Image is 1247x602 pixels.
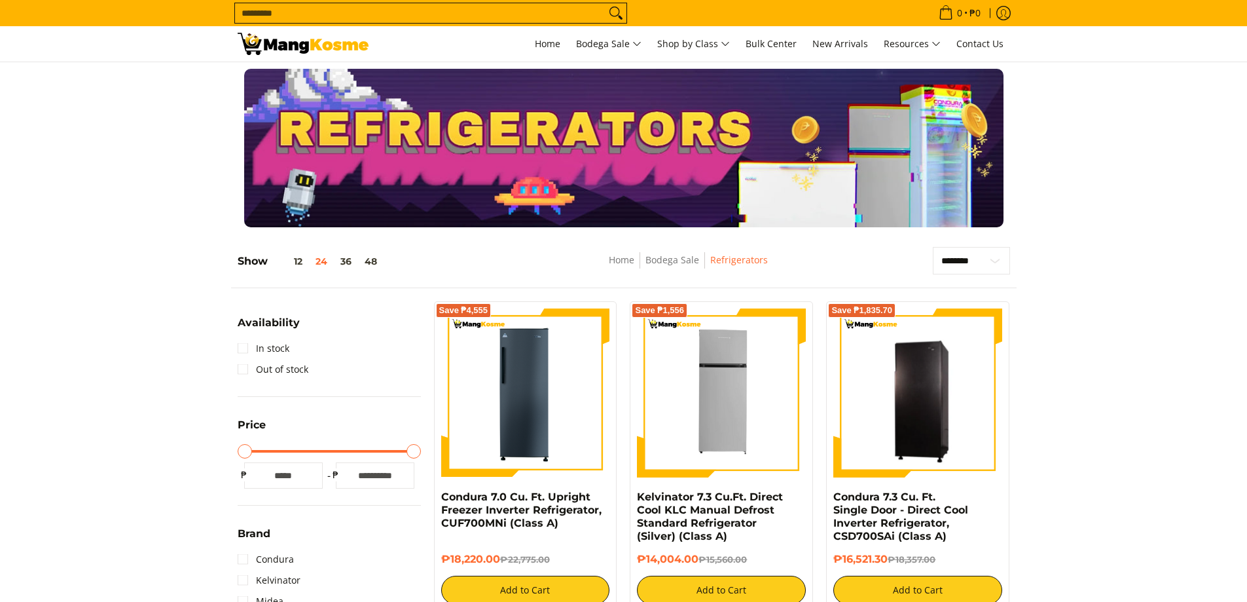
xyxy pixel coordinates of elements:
span: Availability [238,318,300,328]
span: Shop by Class [657,36,730,52]
span: Bulk Center [746,37,797,50]
a: Out of stock [238,359,308,380]
a: Shop by Class [651,26,736,62]
img: Condura 7.3 Cu. Ft. Single Door - Direct Cool Inverter Refrigerator, CSD700SAi (Class A) [833,310,1002,476]
a: Bodega Sale [569,26,648,62]
span: Home [535,37,560,50]
a: Home [609,254,634,266]
span: New Arrivals [812,37,868,50]
a: Condura 7.3 Cu. Ft. Single Door - Direct Cool Inverter Refrigerator, CSD700SAi (Class A) [833,491,968,542]
nav: Breadcrumbs [513,252,863,282]
h6: ₱18,220.00 [441,553,610,566]
del: ₱22,775.00 [500,554,550,565]
a: New Arrivals [806,26,875,62]
a: Contact Us [950,26,1010,62]
img: Bodega Sale Refrigerator l Mang Kosme: Home Appliances Warehouse Sale [238,33,369,55]
span: ₱ [238,468,251,481]
button: 48 [358,256,384,267]
button: 12 [268,256,309,267]
a: Bodega Sale [645,254,699,266]
img: Condura 7.0 Cu. Ft. Upright Freezer Inverter Refrigerator, CUF700MNi (Class A) [441,309,610,478]
a: In stock [238,338,289,359]
a: Refrigerators [710,254,768,266]
summary: Open [238,420,266,440]
button: 24 [309,256,334,267]
span: • [935,6,985,20]
span: Bodega Sale [576,36,642,52]
a: Home [528,26,567,62]
a: Bulk Center [739,26,803,62]
span: Resources [884,36,941,52]
a: Kelvinator [238,570,300,591]
h6: ₱14,004.00 [637,553,806,566]
span: Contact Us [956,37,1003,50]
del: ₱15,560.00 [698,554,747,565]
img: Kelvinator 7.3 Cu.Ft. Direct Cool KLC Manual Defrost Standard Refrigerator (Silver) (Class A) [637,309,806,478]
span: Save ₱1,835.70 [831,307,892,314]
span: ₱0 [967,9,983,18]
del: ₱18,357.00 [888,554,935,565]
h6: ₱16,521.30 [833,553,1002,566]
a: Kelvinator 7.3 Cu.Ft. Direct Cool KLC Manual Defrost Standard Refrigerator (Silver) (Class A) [637,491,783,542]
button: Search [605,3,626,23]
span: Save ₱1,556 [635,307,684,314]
h5: Show [238,255,384,268]
span: ₱ [329,468,342,481]
a: Resources [877,26,947,62]
nav: Main Menu [382,26,1010,62]
span: Price [238,420,266,430]
span: Save ₱4,555 [439,307,488,314]
summary: Open [238,529,270,549]
summary: Open [238,318,300,338]
button: 36 [334,256,358,267]
span: 0 [955,9,964,18]
span: Brand [238,529,270,539]
a: Condura 7.0 Cu. Ft. Upright Freezer Inverter Refrigerator, CUF700MNi (Class A) [441,491,602,529]
a: Condura [238,549,294,570]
